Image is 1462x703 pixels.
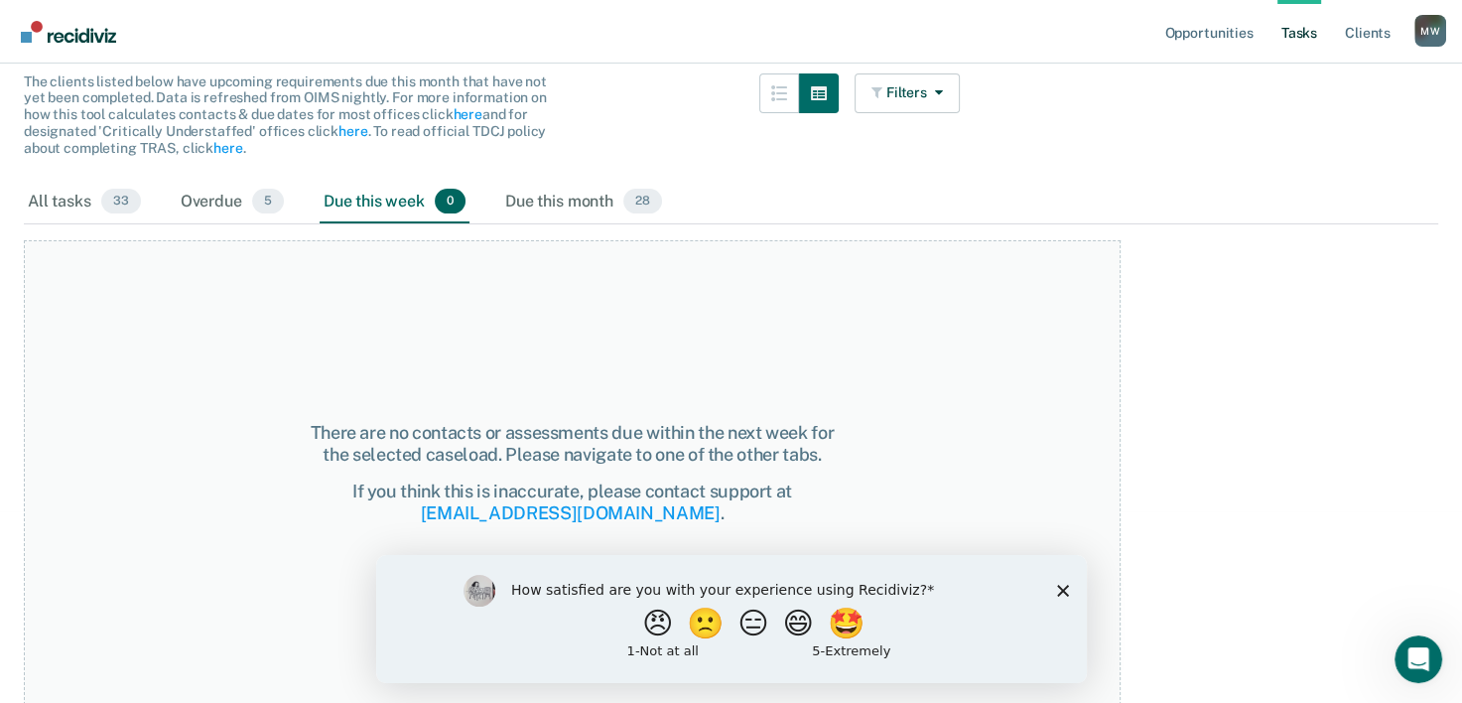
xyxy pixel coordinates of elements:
[1395,635,1442,683] iframe: Intercom live chat
[299,481,846,523] div: If you think this is inaccurate, please contact support at .
[320,181,469,224] div: Due this week0
[252,189,284,214] span: 5
[1414,15,1446,47] button: Profile dropdown button
[855,73,960,113] button: Filters
[501,181,666,224] div: Due this month28
[623,189,662,214] span: 28
[338,123,367,139] a: here
[453,106,481,122] a: here
[421,502,721,523] a: [EMAIL_ADDRESS][DOMAIN_NAME]
[101,189,141,214] span: 33
[376,555,1087,683] iframe: Survey by Kim from Recidiviz
[1414,15,1446,47] div: M W
[177,181,288,224] div: Overdue5
[21,21,116,43] img: Recidiviz
[24,73,547,156] span: The clients listed below have upcoming requirements due this month that have not yet been complet...
[24,181,145,224] div: All tasks33
[299,422,846,465] div: There are no contacts or assessments due within the next week for the selected caseload. Please n...
[213,140,242,156] a: here
[435,189,465,214] span: 0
